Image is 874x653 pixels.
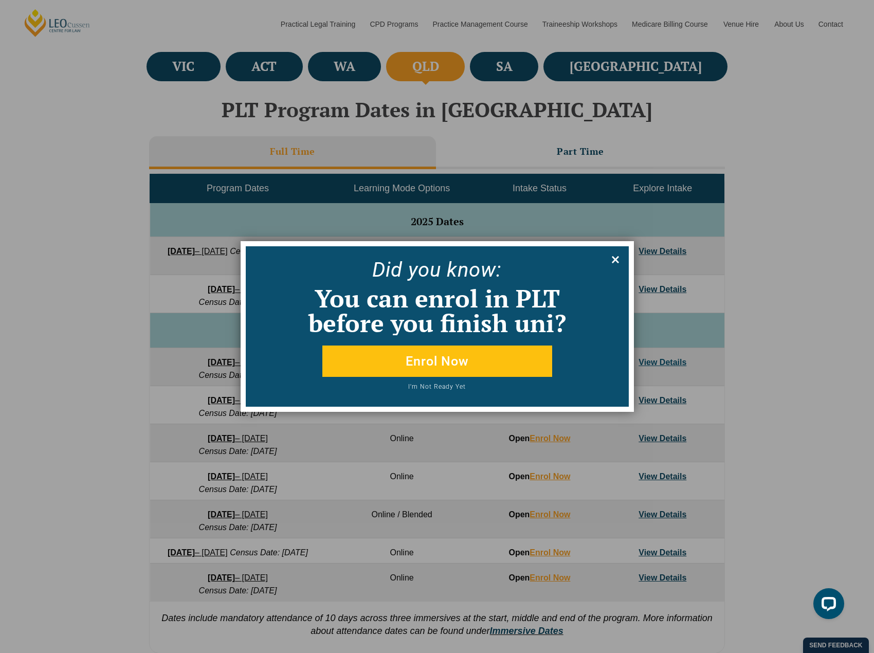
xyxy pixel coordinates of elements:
iframe: LiveChat chat widget [805,584,848,627]
span: u know: [430,258,502,282]
button: Enrol Now [322,346,552,377]
button: Close [607,251,624,268]
span: You can enrol in PLT before you finish uni? [308,282,566,339]
span: Did yo [372,258,430,282]
button: I'm Not Ready Yet [284,384,590,396]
